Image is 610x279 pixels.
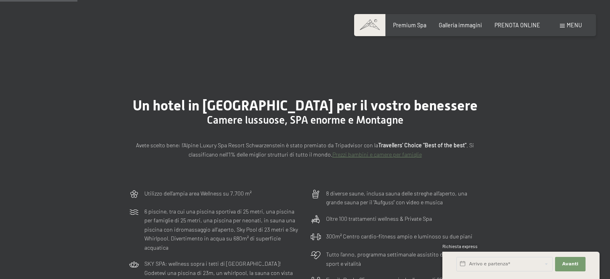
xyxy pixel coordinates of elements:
a: Premium Spa [393,22,426,29]
a: Prezzi bambini e camere per famiglie [332,151,422,158]
p: Tutto l’anno, programma settimanale assistito di escursioni, sport e vitalità [326,250,482,268]
p: Utilizzo dell‘ampia area Wellness su 7.700 m² [144,189,251,198]
p: Avete scelto bene: l’Alpine Luxury Spa Resort Schwarzenstein è stato premiato da Tripadvisor con ... [129,141,482,159]
span: Avanti [562,261,578,267]
span: Richiesta express [442,244,478,249]
strong: Travellers' Choice "Best of the best" [378,142,466,149]
p: 8 diverse saune, inclusa sauna delle streghe all’aperto, una grande sauna per il "Aufguss" con vi... [326,189,482,207]
p: Oltre 100 trattamenti wellness & Private Spa [326,214,432,224]
span: Un hotel in [GEOGRAPHIC_DATA] per il vostro benessere [133,97,478,114]
span: Camere lussuose, SPA enorme e Montagne [207,114,403,126]
button: Avanti [555,257,586,271]
p: 6 piscine, tra cui una piscina sportiva di 25 metri, una piscina per famiglie di 25 metri, una pi... [144,207,300,253]
span: Menu [567,22,582,29]
a: PRENOTA ONLINE [494,22,540,29]
p: 300m² Centro cardio-fitness ampio e luminoso su due piani [326,232,472,241]
a: Galleria immagini [439,22,482,29]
